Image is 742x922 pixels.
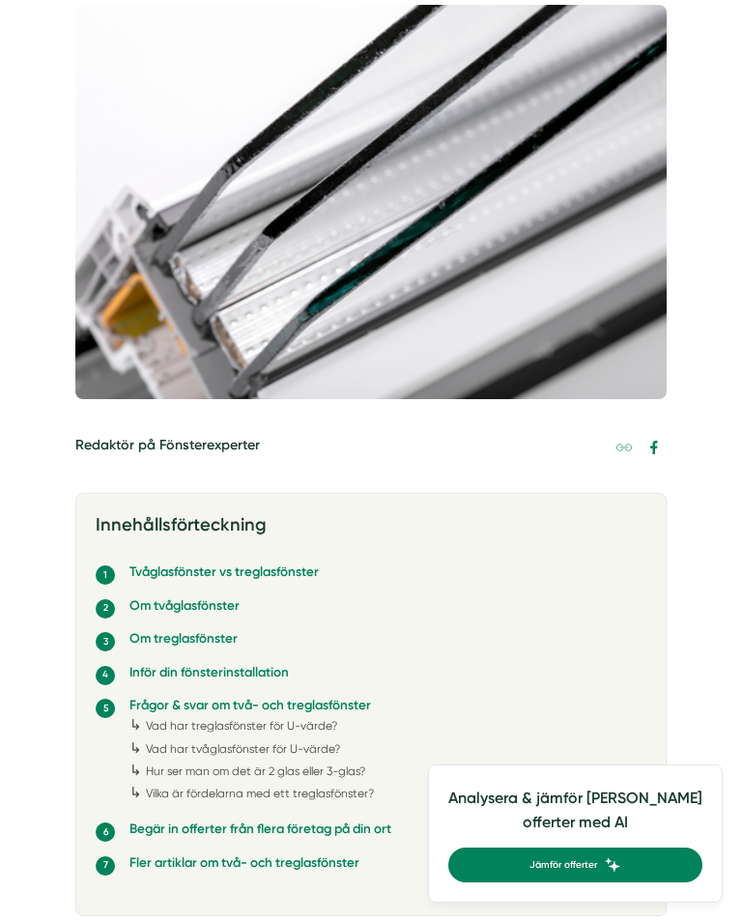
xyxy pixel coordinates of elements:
[146,787,374,800] a: Vilka är fördelarna med ett treglasfönster?
[129,697,371,712] a: Frågor & svar om två- och treglasfönster
[129,821,391,836] a: Begär in offerter från flera företag på din ort
[612,435,636,459] a: Kopiera länk
[129,716,142,734] span: ↳
[646,440,662,455] svg: Facebook
[146,764,365,778] a: Hur ser man om det är 2 glas eller 3-glas?
[146,719,337,733] a: Vad har treglasfönster för U-värde?
[96,513,645,546] h3: Innehållsförteckning
[129,630,238,646] a: Om treglasfönster
[75,5,667,398] img: tvåglasfönster, treglasfönster
[129,563,319,579] a: Tvåglasfönster vs treglasfönster
[129,762,142,779] span: ↳
[448,786,702,848] h4: Analysera & jämför [PERSON_NAME] offerter med AI
[129,664,289,679] a: Inför din fönsterinstallation
[146,742,340,756] a: Vad har tvåglasfönster för U-värde?
[75,435,260,461] h5: Redaktör på Fönsterexperter
[129,597,240,613] a: Om tvåglasfönster
[129,854,359,870] a: Fler artiklar om två- och treglasfönster
[129,739,142,757] span: ↳
[448,848,702,882] a: Jämför offerter
[129,784,142,801] span: ↳
[529,857,597,873] span: Jämför offerter
[642,435,667,459] a: Dela på Facebook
